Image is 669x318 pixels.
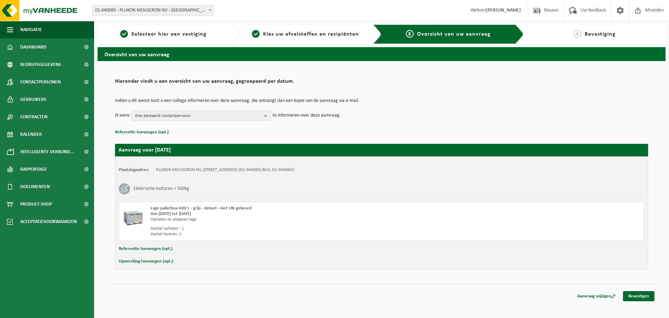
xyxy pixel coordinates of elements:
div: Aantal ophalen : 1 [151,226,409,231]
h3: Elektrische motoren < 500kg [133,183,189,194]
span: Dashboard [20,38,46,56]
span: Bevestiging [585,31,616,37]
span: Contracten [20,108,47,126]
span: Kies uw afvalstoffen en recipiënten [263,31,359,37]
span: Intelligente verbond... [20,143,74,161]
td: PLUKON MOUSCRON NV, [STREET_ADDRESS] (01-040085/BUS, 01-040085) [156,167,294,173]
div: Aantal leveren: 1 [151,231,409,237]
button: Referentie toevoegen (opt.) [119,244,172,253]
span: Navigatie [20,21,42,38]
span: 01-040085 - PLUKON MOUSCRON NV - MOESKROEN [92,5,214,16]
button: Opmerking toevoegen (opt.) [119,257,173,266]
strong: Plaatsingsadres: [119,168,149,172]
span: Lage palletbox 680 L - grijs - deksel - niet UN-gekeurd [151,206,252,210]
strong: Aanvraag voor [DATE] [118,147,171,153]
p: Indien u dit wenst kunt u een collega informeren over deze aanvraag, die ontvangt dan een kopie v... [115,98,648,103]
span: Contactpersonen [20,73,61,91]
span: 1 [120,30,128,38]
span: 4 [574,30,581,38]
span: Kalender [20,126,42,143]
span: Product Shop [20,195,52,213]
span: Kies bestaand contactpersoon [135,111,261,121]
h2: Hieronder vindt u een overzicht van uw aanvraag, gegroepeerd per datum. [115,79,648,88]
button: Referentie toevoegen (opt.) [115,128,169,137]
img: PB-LB-0680-HPE-GY-11.png [123,206,144,227]
div: Ophalen en plaatsen lege [151,217,409,222]
span: Rapportage [20,161,47,178]
a: 2Kies uw afvalstoffen en recipiënten [243,30,368,38]
span: Bedrijfsgegevens [20,56,61,73]
span: Gebruikers [20,91,46,108]
button: Kies bestaand contactpersoon [131,110,271,121]
p: te informeren over deze aanvraag. [272,110,341,121]
span: Documenten [20,178,50,195]
a: Aanvraag wijzigen [572,291,621,301]
a: 1Selecteer hier een vestiging [101,30,226,38]
span: Acceptatievoorwaarden [20,213,77,230]
span: Overzicht van uw aanvraag [417,31,491,37]
span: 3 [406,30,414,38]
strong: [PERSON_NAME] [486,8,521,13]
a: Bevestigen [623,291,654,301]
span: Selecteer hier een vestiging [131,31,207,37]
span: 01-040085 - PLUKON MOUSCRON NV - MOESKROEN [92,6,214,15]
span: 2 [252,30,260,38]
p: Ik wens [115,110,130,121]
h2: Overzicht van uw aanvraag [98,47,666,61]
strong: Van [DATE] tot [DATE] [151,212,191,216]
